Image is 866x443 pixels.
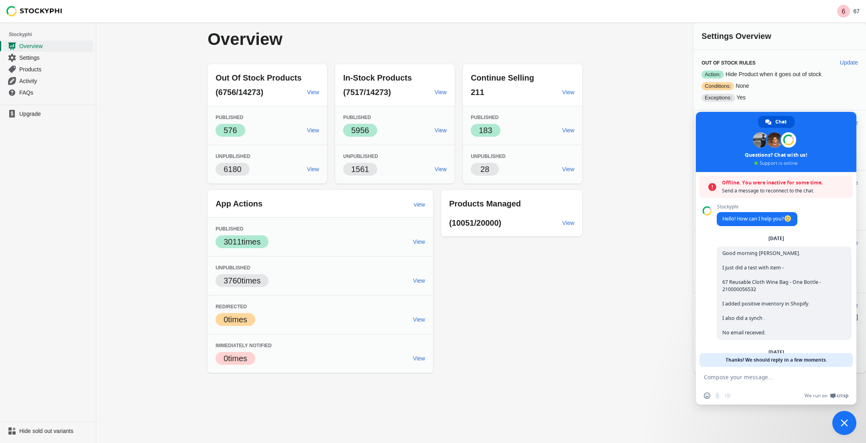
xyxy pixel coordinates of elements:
a: Upgrade [3,108,93,119]
text: 6 [842,8,846,15]
span: 3011 times [224,237,260,246]
img: Stockyphi [6,6,63,16]
span: Insert an emoji [704,392,710,399]
a: View [410,351,428,366]
span: Out Of Stock Products [215,73,301,82]
span: Activity [19,77,91,85]
a: View [559,85,577,99]
span: Settings [19,54,91,62]
a: We run onCrisp [805,392,848,399]
p: Hide Product when it goes out of stock [701,70,858,79]
span: Update [840,59,858,66]
span: Published [471,115,498,120]
a: FAQs [3,87,93,98]
a: View [304,85,322,99]
span: Good morning [PERSON_NAME]. I just did a test with item - 67 Reusable Cloth Wine Bag - One Bottle... [722,250,821,336]
span: View [413,239,425,245]
p: 67 [853,8,860,14]
span: Chat [775,116,787,128]
a: View [410,235,428,249]
span: Published [215,226,243,232]
p: None [701,82,858,90]
span: App Actions [215,199,262,208]
span: Offline. You were inactive for some time. [722,179,849,187]
a: Products [3,63,93,75]
span: View [307,127,319,134]
span: Unpublished [343,154,378,159]
a: View [431,123,450,138]
span: Unpublished [215,154,250,159]
span: (6756/14273) [215,88,263,97]
span: Send a message to reconnect to the chat. [722,187,849,195]
button: Avatar with initials 667 [834,3,863,19]
a: view [411,197,428,212]
span: Conditions: [701,82,734,90]
span: view [414,201,425,208]
a: Overview [3,40,93,52]
span: Published [215,115,243,120]
a: Settings [3,52,93,63]
span: 0 times [224,354,247,363]
span: Stockyphi [717,204,797,210]
span: View [413,316,425,323]
a: Chat [758,116,795,128]
a: View [304,123,322,138]
span: Unpublished [471,154,506,159]
textarea: Compose your message... [704,367,832,387]
span: 211 [471,88,484,97]
span: Continue Selling [471,73,534,82]
span: Avatar with initials 6 [837,5,850,18]
span: Hide sold out variants [19,427,91,435]
h3: Out of Stock Rules [701,60,833,66]
span: View [562,127,574,134]
span: Hello! How can I help you? [722,215,792,222]
span: View [307,89,319,95]
a: View [410,273,428,288]
span: View [413,355,425,362]
span: View [562,166,574,172]
p: Yes [701,93,858,102]
p: 1561 [351,164,369,175]
span: 183 [479,126,492,135]
span: 3760 times [224,276,260,285]
a: View [559,162,577,176]
span: Upgrade [19,110,91,118]
span: Settings Overview [701,32,771,40]
span: View [435,89,447,95]
a: View [410,312,428,327]
span: We run on [805,392,827,399]
span: In-Stock Products [343,73,412,82]
span: Overview [19,42,91,50]
span: Stockyphi [9,30,96,38]
span: Thanks! We should reply in a few moments. [726,353,827,367]
span: 0 times [224,315,247,324]
div: [DATE] [768,350,784,355]
span: 576 [224,126,237,135]
span: Crisp [837,392,848,399]
a: View [431,162,450,176]
span: View [435,127,447,134]
span: View [413,277,425,284]
a: Close chat [832,411,856,435]
span: View [435,166,447,172]
span: Redirected [215,304,247,309]
a: View [431,85,450,99]
span: View [562,89,574,95]
span: Unpublished [215,265,250,271]
span: Products [19,65,91,73]
a: View [559,216,577,230]
span: 5956 [351,126,369,135]
a: Activity [3,75,93,87]
span: (7517/14273) [343,88,391,97]
span: Products Managed [449,199,521,208]
div: [DATE] [768,236,784,241]
span: Immediately Notified [215,343,272,348]
span: 6180 [224,165,242,174]
span: FAQs [19,89,91,97]
p: Overview [207,30,429,48]
span: (10051/20000) [449,218,501,227]
span: Exceptions: [701,94,735,102]
span: Published [343,115,371,120]
a: View [304,162,322,176]
a: Hide sold out variants [3,425,93,437]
